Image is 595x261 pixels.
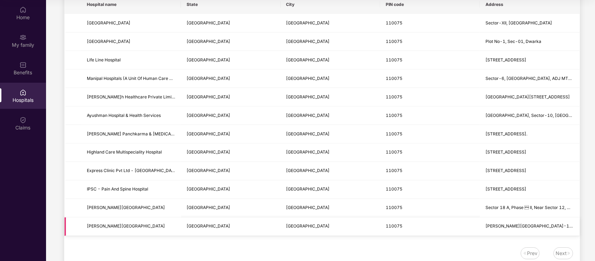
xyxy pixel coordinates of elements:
[87,2,175,7] span: Hospital name
[81,32,181,51] td: Maharaja Agrasen Hospital
[81,217,181,236] td: Bensups Hospital
[181,69,281,88] td: Delhi
[523,251,527,255] img: svg+xml;base64,PHN2ZyB4bWxucz0iaHR0cDovL3d3dy53My5vcmcvMjAwMC9zdmciIHdpZHRoPSIxNiIgaGVpZ2h0PSIxNi...
[81,106,181,125] td: Ayushman Hospital & Health Services
[386,205,402,210] span: 110075
[480,199,580,217] td: Sector 18 A, Phase  II, Near Sector 12, Metro station
[485,149,526,155] span: [STREET_ADDRESS]
[187,57,230,62] span: [GEOGRAPHIC_DATA]
[81,162,181,180] td: Express Clinic Pvt Ltd - Dwarka
[181,125,281,143] td: Delhi
[187,94,230,99] span: [GEOGRAPHIC_DATA]
[20,61,27,68] img: svg+xml;base64,PHN2ZyBpZD0iQmVuZWZpdHMiIHhtbG5zPSJodHRwOi8vd3d3LnczLm9yZy8yMDAwL3N2ZyIgd2lkdGg9Ij...
[81,51,181,69] td: Life Line Hospital
[281,51,381,69] td: NEW DELHI
[480,162,580,180] td: Plot No. 28, Basement, Sector 12A
[281,143,381,162] td: NEW DELHI
[386,131,402,136] span: 110075
[87,94,178,99] span: [PERSON_NAME]h Healthcare Private Limited
[187,186,230,192] span: [GEOGRAPHIC_DATA]
[386,186,402,192] span: 110075
[386,149,402,155] span: 110075
[480,88,580,106] td: Hospital Plot, Road No-201, Sec-3, Dwarka
[386,20,402,25] span: 110075
[286,39,330,44] span: [GEOGRAPHIC_DATA]
[286,94,330,99] span: [GEOGRAPHIC_DATA]
[81,88,181,106] td: Aakash Healthcare Private Limited
[181,88,281,106] td: Delhi
[286,76,330,81] span: [GEOGRAPHIC_DATA]
[281,106,381,125] td: NEW DELHI
[181,32,281,51] td: Delhi
[286,149,330,155] span: [GEOGRAPHIC_DATA]
[81,143,181,162] td: Highland Care Multispeciality Hospital
[480,217,580,236] td: Bensups Avenue, Sector-12 (Near Metro Station), Dwarka
[187,113,230,118] span: [GEOGRAPHIC_DATA]
[485,186,526,192] span: [STREET_ADDRESS]
[567,251,571,255] img: svg+xml;base64,PHN2ZyB4bWxucz0iaHR0cDovL3d3dy53My5vcmcvMjAwMC9zdmciIHdpZHRoPSIxNiIgaGVpZ2h0PSIxNi...
[187,131,230,136] span: [GEOGRAPHIC_DATA]
[81,180,181,199] td: IPSC - Pain And Spine Hospital
[527,249,537,257] div: Prev
[480,14,580,32] td: Sector-XII, Dwarka
[20,89,27,96] img: svg+xml;base64,PHN2ZyBpZD0iSG9zcGl0YWxzIiB4bWxucz0iaHR0cDovL3d3dy53My5vcmcvMjAwMC9zdmciIHdpZHRoPS...
[485,2,574,7] span: Address
[81,69,181,88] td: Manipal Hospitals (A Unit Of Human Care Medical Charitable Trust)
[386,113,402,118] span: 110075
[20,34,27,41] img: svg+xml;base64,PHN2ZyB3aWR0aD0iMjAiIGhlaWdodD0iMjAiIHZpZXdCb3g9IjAgMCAyMCAyMCIgZmlsbD0ibm9uZSIgeG...
[181,51,281,69] td: Delhi
[286,186,330,192] span: [GEOGRAPHIC_DATA]
[87,149,162,155] span: Highland Care Multispeciality Hospital
[286,223,330,229] span: [GEOGRAPHIC_DATA]
[286,113,330,118] span: [GEOGRAPHIC_DATA]
[286,131,330,136] span: [GEOGRAPHIC_DATA]
[485,20,552,25] span: Sector-XII, [GEOGRAPHIC_DATA]
[87,186,148,192] span: IPSC - Pain And Spine Hospital
[286,57,330,62] span: [GEOGRAPHIC_DATA]
[281,180,381,199] td: NEW DELHI
[480,180,580,199] td: Ipsc Delhi Centre, Plot No.-453, Sector-19, Dwarka
[181,180,281,199] td: Delhi
[187,39,230,44] span: [GEOGRAPHIC_DATA]
[87,131,202,136] span: [PERSON_NAME] Panchkarma & [MEDICAL_DATA] Centre
[181,162,281,180] td: Delhi
[480,106,580,125] td: Elephanta Lanes, Sector-10, Dwarka
[20,6,27,13] img: svg+xml;base64,PHN2ZyBpZD0iSG9tZSIgeG1sbnM9Imh0dHA6Ly93d3cudzMub3JnLzIwMDAvc3ZnIiB3aWR0aD0iMjAiIG...
[181,199,281,217] td: Delhi
[485,39,541,44] span: Plot No-1, Sec-01, Dwarka
[556,249,567,257] div: Next
[187,149,230,155] span: [GEOGRAPHIC_DATA]
[87,168,178,173] span: Express Clinic Pvt Ltd - [GEOGRAPHIC_DATA]
[386,39,402,44] span: 110075
[20,117,27,124] img: svg+xml;base64,PHN2ZyBpZD0iQ2xhaW0iIHhtbG5zPSJodHRwOi8vd3d3LnczLm9yZy8yMDAwL3N2ZyIgd2lkdGg9IjIwIi...
[281,199,381,217] td: NEW DELHI
[386,94,402,99] span: 110075
[480,51,580,69] td: Plot No. - 42, Sector - 12B
[87,205,165,210] span: [PERSON_NAME][GEOGRAPHIC_DATA]
[286,20,330,25] span: [GEOGRAPHIC_DATA]
[386,168,402,173] span: 110075
[81,125,181,143] td: Parth Panchkarma & Infertility Centre
[187,223,230,229] span: [GEOGRAPHIC_DATA]
[87,57,121,62] span: Life Line Hospital
[87,113,161,118] span: Ayushman Hospital & Health Services
[485,205,593,210] span: Sector 18 A, Phase  II, Near Sector 12, Metro station
[281,32,381,51] td: NEW DELHI
[187,20,230,25] span: [GEOGRAPHIC_DATA]
[485,76,590,81] span: Sector-6, [GEOGRAPHIC_DATA], ADJ MTNL Building
[281,88,381,106] td: NEW DELHI
[386,57,402,62] span: 110075
[386,223,402,229] span: 110075
[386,76,402,81] span: 110075
[480,125,580,143] td: Plot No. 16, 3Rd Floor Block C, Pkt. 8, Sec17 Dwarka.
[286,168,330,173] span: [GEOGRAPHIC_DATA]
[480,32,580,51] td: Plot No-1, Sec-01, Dwarka
[480,143,580,162] td: Plot No-27, Sector-3, Dwarka
[187,76,230,81] span: [GEOGRAPHIC_DATA]
[87,20,130,25] span: [GEOGRAPHIC_DATA]
[281,217,381,236] td: NEW DELHI
[485,94,570,99] span: [GEOGRAPHIC_DATA][STREET_ADDRESS]
[485,57,526,62] span: [STREET_ADDRESS]
[281,69,381,88] td: NEW DELHI
[281,14,381,32] td: NEW DELHI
